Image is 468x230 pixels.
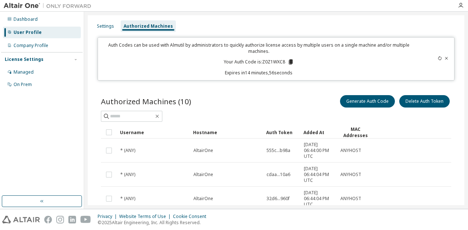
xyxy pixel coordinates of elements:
[193,126,260,138] div: Hostname
[224,59,294,65] p: Your Auth Code is: Z0Z1WXC8
[98,214,119,219] div: Privacy
[44,216,52,223] img: facebook.svg
[267,172,290,178] span: cdaa...10a6
[193,196,213,202] span: AltairOne
[399,95,450,108] button: Delete Auth Token
[340,95,395,108] button: Generate Auth Code
[14,82,32,87] div: On Prem
[101,96,191,106] span: Authorized Machines (10)
[193,148,213,153] span: AltairOne
[14,16,38,22] div: Dashboard
[98,219,211,226] p: © 2025 Altair Engineering, Inc. All Rights Reserved.
[304,142,334,159] span: [DATE] 06:44:00 PM UTC
[120,126,187,138] div: Username
[193,172,213,178] span: AltairOne
[119,214,173,219] div: Website Terms of Use
[102,42,415,54] p: Auth Codes can be used with Almutil by administrators to quickly authorize license access by mult...
[340,172,361,178] span: ANYHOST
[2,216,40,223] img: altair_logo.svg
[304,166,334,183] span: [DATE] 06:44:04 PM UTC
[267,148,290,153] span: 555c...b98a
[120,196,135,202] span: * (ANY)
[124,23,173,29] div: Authorized Machines
[4,2,95,9] img: Altair One
[340,196,361,202] span: ANYHOST
[5,56,44,62] div: License Settings
[102,70,415,76] p: Expires in 14 minutes, 56 seconds
[173,214,211,219] div: Cookie Consent
[56,216,64,223] img: instagram.svg
[266,126,298,138] div: Auth Token
[80,216,91,223] img: youtube.svg
[303,126,334,138] div: Added At
[97,23,114,29] div: Settings
[340,148,361,153] span: ANYHOST
[120,148,135,153] span: * (ANY)
[14,69,34,75] div: Managed
[304,190,334,207] span: [DATE] 06:44:04 PM UTC
[340,126,371,139] div: MAC Addresses
[68,216,76,223] img: linkedin.svg
[14,30,42,35] div: User Profile
[14,43,48,48] div: Company Profile
[267,196,290,202] span: 32d6...960f
[120,172,135,178] span: * (ANY)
